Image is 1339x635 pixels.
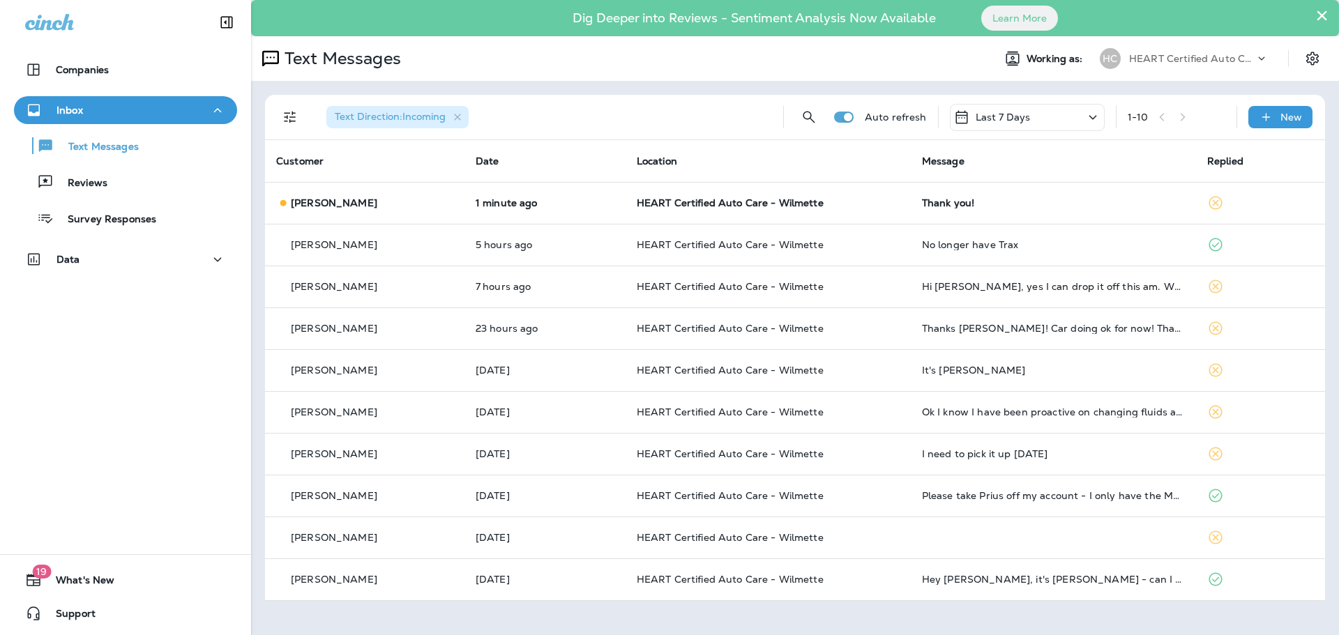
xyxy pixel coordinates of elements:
[476,574,614,585] p: Oct 6, 2025 06:59 AM
[32,565,51,579] span: 19
[1280,112,1302,123] p: New
[291,281,377,292] p: [PERSON_NAME]
[1100,48,1121,69] div: HC
[476,239,614,250] p: Oct 9, 2025 10:08 AM
[922,448,1185,459] div: I need to pick it up today
[637,238,824,251] span: HEART Certified Auto Care - Wilmette
[922,365,1185,376] div: It's Christina Yasenak
[14,96,237,124] button: Inbox
[637,364,824,376] span: HEART Certified Auto Care - Wilmette
[637,155,677,167] span: Location
[14,204,237,233] button: Survey Responses
[476,490,614,501] p: Oct 8, 2025 08:50 AM
[922,490,1185,501] div: Please take Prius off my account - I only have the Mazda now
[637,573,824,586] span: HEART Certified Auto Care - Wilmette
[637,531,824,544] span: HEART Certified Auto Care - Wilmette
[291,197,377,208] p: [PERSON_NAME]
[922,406,1185,418] div: Ok I know I have been proactive on changing fluids and filters with you guys
[476,281,614,292] p: Oct 9, 2025 07:29 AM
[637,447,824,460] span: HEART Certified Auto Care - Wilmette
[291,490,377,501] p: [PERSON_NAME]
[637,280,824,293] span: HEART Certified Auto Care - Wilmette
[637,197,824,209] span: HEART Certified Auto Care - Wilmette
[476,155,499,167] span: Date
[637,406,824,418] span: HEART Certified Auto Care - Wilmette
[981,6,1058,31] button: Learn More
[291,239,377,250] p: [PERSON_NAME]
[922,574,1185,585] div: Hey Armando, it's Alix Leviton - can I swing by for an oil top off this week?
[532,16,976,20] p: Dig Deeper into Reviews - Sentiment Analysis Now Available
[476,197,614,208] p: Oct 9, 2025 03:18 PM
[795,103,823,131] button: Search Messages
[42,574,114,591] span: What's New
[476,448,614,459] p: Oct 8, 2025 09:20 AM
[279,48,401,69] p: Text Messages
[276,155,324,167] span: Customer
[291,532,377,543] p: [PERSON_NAME]
[476,532,614,543] p: Oct 8, 2025 08:49 AM
[54,213,156,227] p: Survey Responses
[14,599,237,627] button: Support
[476,406,614,418] p: Oct 8, 2025 02:40 PM
[14,131,237,160] button: Text Messages
[291,323,377,334] p: [PERSON_NAME]
[207,8,246,36] button: Collapse Sidebar
[922,281,1185,292] div: Hi Dimitri, yes I can drop it off this am. What time?
[1129,53,1255,64] p: HEART Certified Auto Care
[922,155,964,167] span: Message
[1027,53,1086,65] span: Working as:
[276,103,304,131] button: Filters
[56,64,109,75] p: Companies
[976,112,1031,123] p: Last 7 Days
[14,167,237,197] button: Reviews
[637,489,824,502] span: HEART Certified Auto Care - Wilmette
[56,254,80,265] p: Data
[865,112,927,123] p: Auto refresh
[1207,155,1243,167] span: Replied
[54,141,139,154] p: Text Messages
[922,239,1185,250] div: No longer have Trax
[291,574,377,585] p: [PERSON_NAME]
[335,110,446,123] span: Text Direction : Incoming
[922,323,1185,334] div: Thanks Dimitri! Car doing ok for now! Thank you!
[1128,112,1149,123] div: 1 - 10
[637,322,824,335] span: HEART Certified Auto Care - Wilmette
[14,56,237,84] button: Companies
[476,323,614,334] p: Oct 8, 2025 03:44 PM
[291,406,377,418] p: [PERSON_NAME]
[14,245,237,273] button: Data
[42,608,96,625] span: Support
[1315,4,1329,26] button: Close
[476,365,614,376] p: Oct 8, 2025 02:49 PM
[56,105,83,116] p: Inbox
[14,566,237,594] button: 19What's New
[1300,46,1325,71] button: Settings
[326,106,469,128] div: Text Direction:Incoming
[922,197,1185,208] div: Thank you!
[291,448,377,459] p: [PERSON_NAME]
[54,177,107,190] p: Reviews
[291,365,377,376] p: [PERSON_NAME]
